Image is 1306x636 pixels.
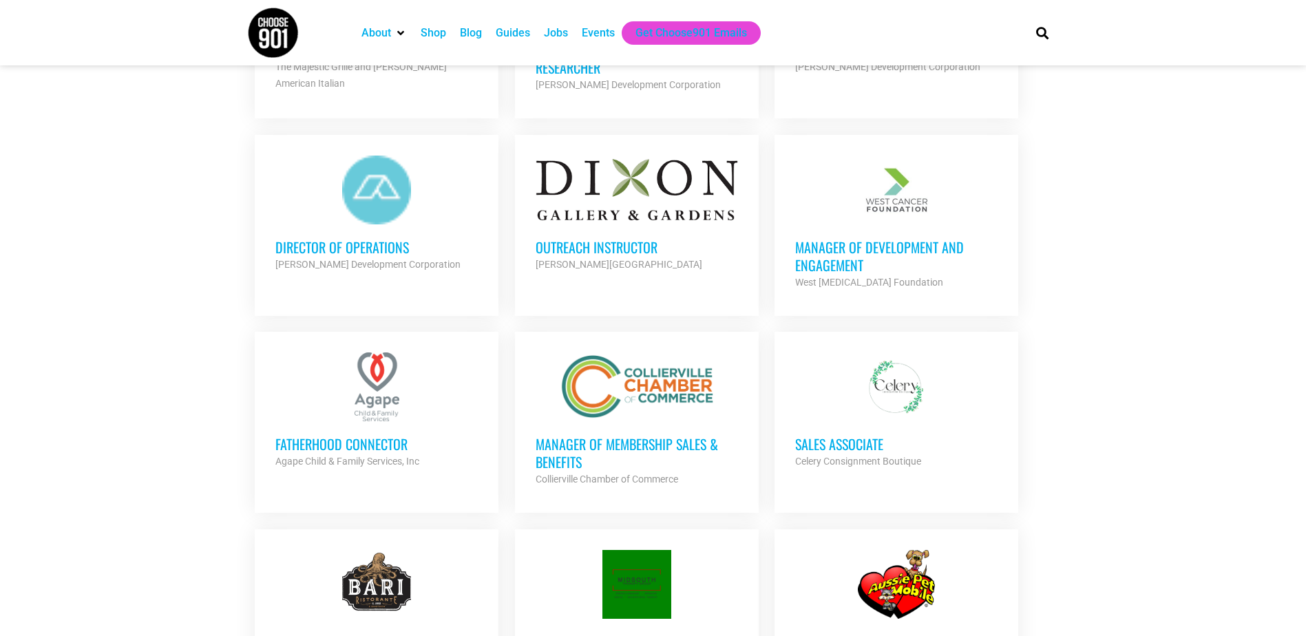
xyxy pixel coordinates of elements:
[775,332,1018,490] a: Sales Associate Celery Consignment Boutique
[536,435,738,471] h3: Manager of Membership Sales & Benefits
[795,277,943,288] strong: West [MEDICAL_DATA] Foundation
[275,456,419,467] strong: Agape Child & Family Services, Inc
[795,456,921,467] strong: Celery Consignment Boutique
[275,259,461,270] strong: [PERSON_NAME] Development Corporation
[544,25,568,41] a: Jobs
[355,21,1013,45] nav: Main nav
[255,135,498,293] a: Director of Operations [PERSON_NAME] Development Corporation
[795,61,980,72] strong: [PERSON_NAME] Development Corporation
[355,21,414,45] div: About
[1031,21,1053,44] div: Search
[795,238,998,274] h3: Manager of Development and Engagement
[795,435,998,453] h3: Sales Associate
[536,238,738,256] h3: Outreach Instructor
[515,135,759,293] a: Outreach Instructor [PERSON_NAME][GEOGRAPHIC_DATA]
[255,332,498,490] a: Fatherhood Connector Agape Child & Family Services, Inc
[635,25,747,41] a: Get Choose901 Emails
[460,25,482,41] a: Blog
[275,238,478,256] h3: Director of Operations
[361,25,391,41] a: About
[582,25,615,41] a: Events
[536,79,721,90] strong: [PERSON_NAME] Development Corporation
[536,259,702,270] strong: [PERSON_NAME][GEOGRAPHIC_DATA]
[775,135,1018,311] a: Manager of Development and Engagement West [MEDICAL_DATA] Foundation
[496,25,530,41] a: Guides
[421,25,446,41] a: Shop
[536,474,678,485] strong: Collierville Chamber of Commerce
[515,332,759,508] a: Manager of Membership Sales & Benefits Collierville Chamber of Commerce
[275,435,478,453] h3: Fatherhood Connector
